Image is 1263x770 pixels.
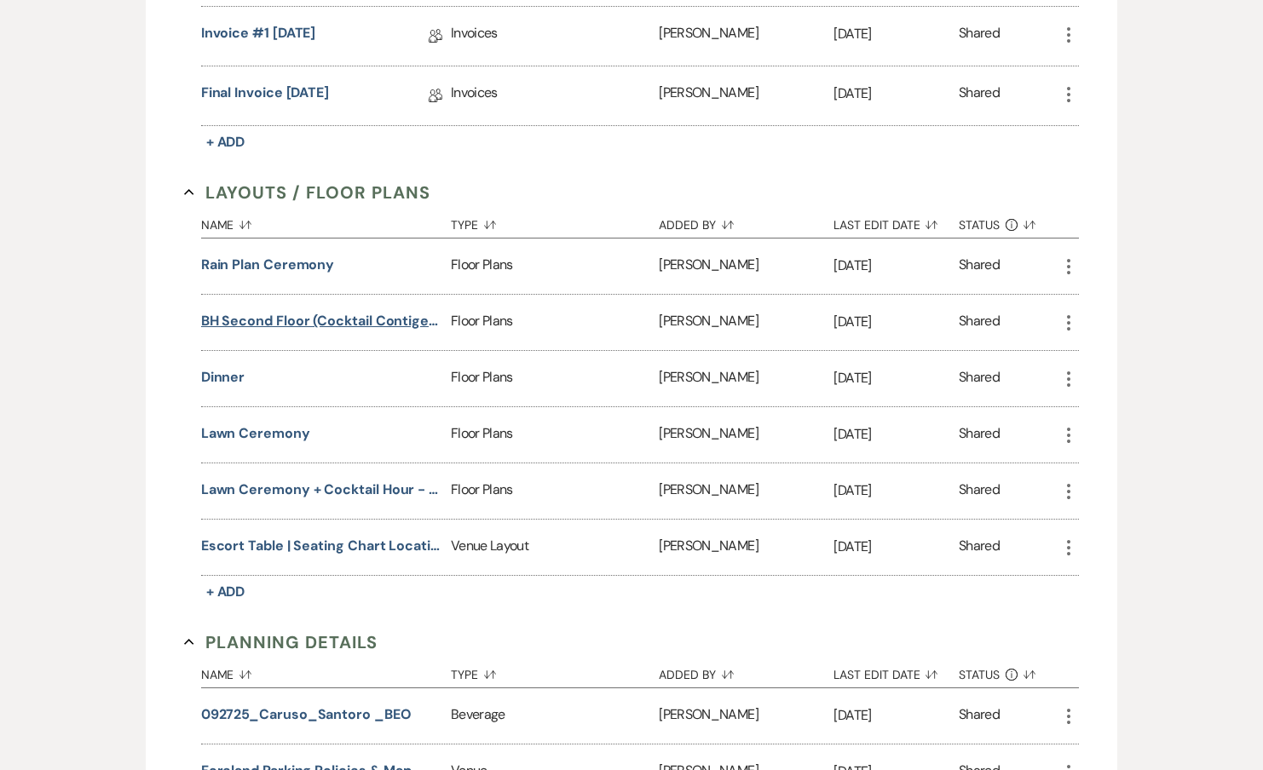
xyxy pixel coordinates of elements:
div: Shared [959,255,1000,278]
p: [DATE] [833,367,959,389]
div: Shared [959,23,1000,49]
div: [PERSON_NAME] [659,351,833,406]
button: + Add [201,580,251,604]
button: Lawn Ceremony [201,423,310,444]
div: [PERSON_NAME] [659,295,833,350]
div: Shared [959,311,1000,334]
button: Name [201,655,451,687]
div: [PERSON_NAME] [659,688,833,744]
div: Beverage [451,688,659,744]
button: BH Second Floor (cocktail contigency) [201,311,444,331]
div: [PERSON_NAME] [659,520,833,575]
button: Type [451,655,659,687]
button: Planning Details [184,629,378,655]
a: Final Invoice [DATE] [201,83,329,109]
button: Added By [659,205,833,238]
div: Floor Plans [451,238,659,294]
p: [DATE] [833,83,959,105]
span: Status [959,669,1000,681]
p: [DATE] [833,704,959,727]
div: Floor Plans [451,463,659,519]
div: [PERSON_NAME] [659,66,833,125]
button: 092725_Caruso_Santoro _BEO [201,704,412,725]
p: [DATE] [833,311,959,333]
button: Lawn Ceremony + Cocktail Hour - Updated 7/11 [201,480,444,500]
div: [PERSON_NAME] [659,463,833,519]
div: Floor Plans [451,351,659,406]
p: [DATE] [833,423,959,445]
div: Venue Layout [451,520,659,575]
div: Shared [959,536,1000,559]
button: Status [959,655,1058,687]
div: Shared [959,704,1000,727]
button: Escort Table | Seating Chart Locations [201,536,444,556]
div: Shared [959,83,1000,109]
button: Layouts / Floor Plans [184,180,430,205]
div: Floor Plans [451,295,659,350]
p: [DATE] [833,480,959,502]
div: Floor Plans [451,407,659,463]
button: Last Edit Date [833,205,959,238]
button: Name [201,205,451,238]
p: [DATE] [833,255,959,277]
div: Invoices [451,66,659,125]
span: + Add [206,133,245,151]
div: [PERSON_NAME] [659,7,833,66]
div: Shared [959,423,1000,446]
span: Status [959,219,1000,231]
div: [PERSON_NAME] [659,407,833,463]
button: Added By [659,655,833,687]
span: + Add [206,583,245,600]
button: Rain Plan Ceremony [201,255,335,275]
button: Dinner [201,367,245,388]
p: [DATE] [833,536,959,558]
div: Shared [959,367,1000,390]
div: Shared [959,480,1000,503]
button: Type [451,205,659,238]
a: Invoice #1 [DATE] [201,23,316,49]
div: Invoices [451,7,659,66]
div: [PERSON_NAME] [659,238,833,294]
button: Last Edit Date [833,655,959,687]
button: Status [959,205,1058,238]
p: [DATE] [833,23,959,45]
button: + Add [201,130,251,154]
